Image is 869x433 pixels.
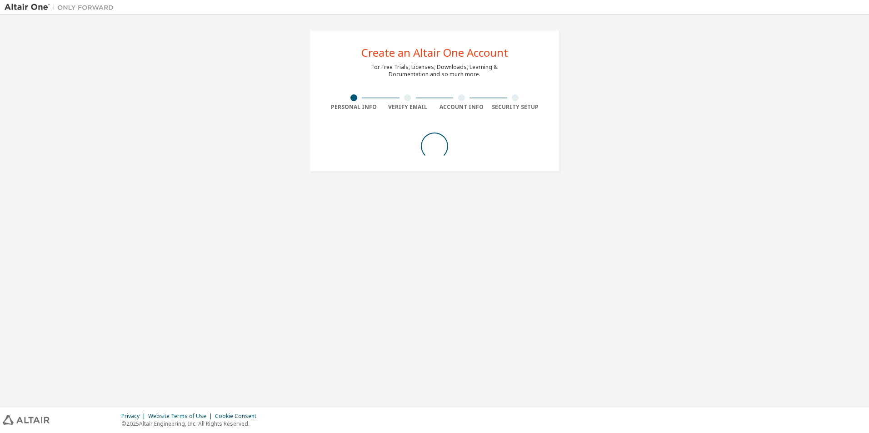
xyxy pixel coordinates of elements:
[361,47,508,58] div: Create an Altair One Account
[215,413,262,420] div: Cookie Consent
[3,415,50,425] img: altair_logo.svg
[489,103,543,111] div: Security Setup
[434,103,489,111] div: Account Info
[148,413,215,420] div: Website Terms of Use
[121,420,262,428] p: © 2025 Altair Engineering, Inc. All Rights Reserved.
[327,103,381,111] div: Personal Info
[381,103,435,111] div: Verify Email
[5,3,118,12] img: Altair One
[121,413,148,420] div: Privacy
[371,64,498,78] div: For Free Trials, Licenses, Downloads, Learning & Documentation and so much more.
